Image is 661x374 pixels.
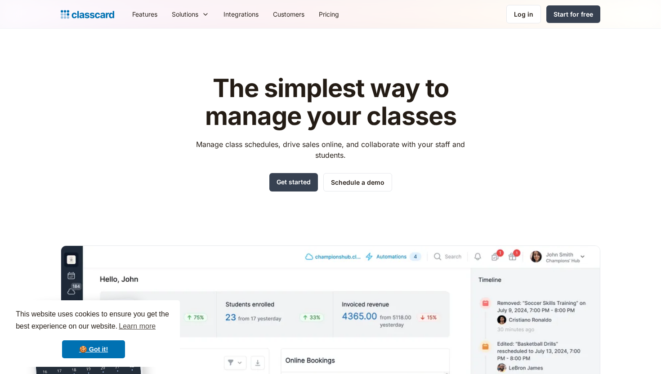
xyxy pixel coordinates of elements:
div: Log in [514,9,533,19]
div: Solutions [165,4,216,24]
a: Integrations [216,4,266,24]
a: home [61,8,114,21]
a: Log in [506,5,541,23]
div: cookieconsent [7,300,180,367]
a: Get started [269,173,318,191]
a: Schedule a demo [323,173,392,191]
a: dismiss cookie message [62,340,125,358]
a: learn more about cookies [117,320,157,333]
span: This website uses cookies to ensure you get the best experience on our website. [16,309,171,333]
div: Start for free [554,9,593,19]
a: Start for free [546,5,600,23]
a: Pricing [312,4,346,24]
p: Manage class schedules, drive sales online, and collaborate with your staff and students. [188,139,473,160]
a: Features [125,4,165,24]
a: Customers [266,4,312,24]
div: Solutions [172,9,198,19]
h1: The simplest way to manage your classes [188,75,473,130]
